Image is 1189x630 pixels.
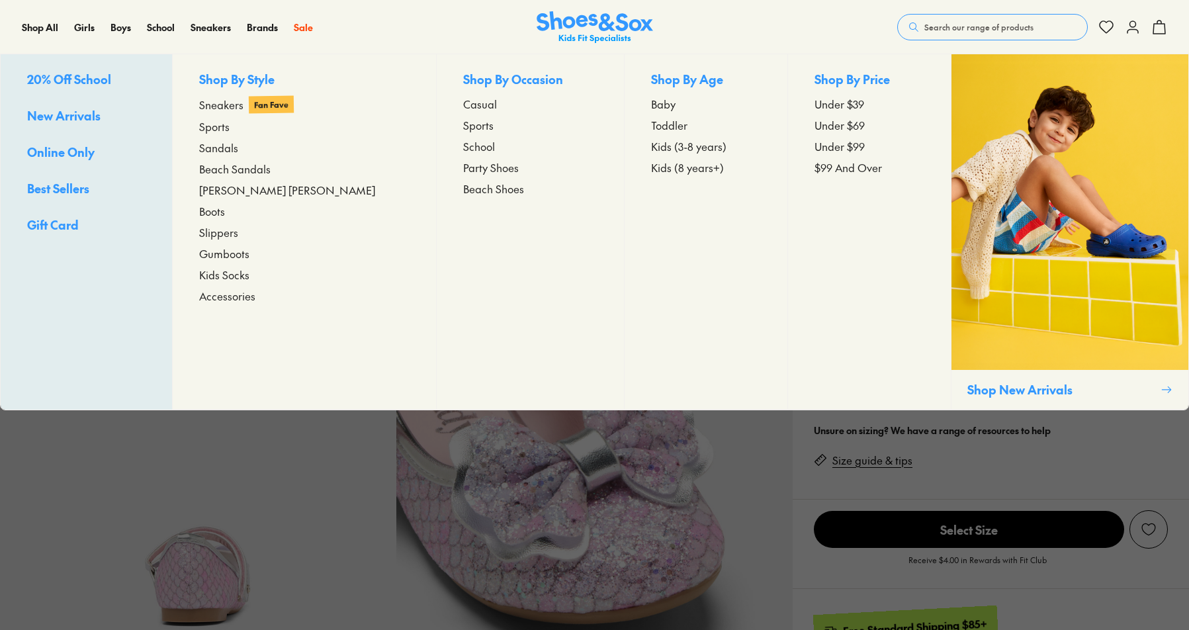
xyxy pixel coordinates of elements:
[199,140,410,156] a: Sandals
[463,70,597,91] p: Shop By Occasion
[199,97,243,112] span: Sneakers
[294,21,313,34] a: Sale
[463,159,597,175] a: Party Shoes
[199,96,410,113] a: Sneakers Fan Fave
[651,159,724,175] span: Kids (8 years+)
[463,181,524,197] span: Beach Shoes
[651,70,761,91] p: Shop By Age
[651,159,761,175] a: Kids (8 years+)
[199,70,410,91] p: Shop By Style
[27,143,146,163] a: Online Only
[967,381,1155,398] p: Shop New Arrivals
[651,138,761,154] a: Kids (3-8 years)
[199,246,249,261] span: Gumboots
[951,54,1188,410] a: Shop New Arrivals
[463,96,497,112] span: Casual
[897,14,1088,40] button: Search our range of products
[191,21,231,34] a: Sneakers
[908,554,1047,578] p: Receive $4.00 in Rewards with Fit Club
[247,21,278,34] a: Brands
[815,96,864,112] span: Under $39
[199,288,255,304] span: Accessories
[199,182,410,198] a: [PERSON_NAME] [PERSON_NAME]
[537,11,653,44] a: Shoes & Sox
[199,203,225,219] span: Boots
[815,96,924,112] a: Under $39
[249,95,294,113] p: Fan Fave
[27,180,89,197] span: Best Sellers
[199,161,271,177] span: Beach Sandals
[651,96,676,112] span: Baby
[651,117,687,133] span: Toddler
[27,144,95,160] span: Online Only
[147,21,175,34] a: School
[199,246,410,261] a: Gumboots
[815,159,882,175] span: $99 And Over
[110,21,131,34] a: Boys
[27,216,79,233] span: Gift Card
[199,118,230,134] span: Sports
[27,107,146,127] a: New Arrivals
[832,453,912,468] a: Size guide & tips
[814,511,1124,548] span: Select Size
[651,138,727,154] span: Kids (3-8 years)
[537,11,653,44] img: SNS_Logo_Responsive.svg
[463,138,597,154] a: School
[199,267,410,283] a: Kids Socks
[27,70,146,91] a: 20% Off School
[463,138,495,154] span: School
[1129,510,1168,549] button: Add to Wishlist
[463,117,597,133] a: Sports
[27,71,111,87] span: 20% Off School
[199,224,238,240] span: Slippers
[815,117,865,133] span: Under $69
[463,159,519,175] span: Party Shoes
[74,21,95,34] a: Girls
[199,140,238,156] span: Sandals
[27,216,146,236] a: Gift Card
[651,96,761,112] a: Baby
[22,21,58,34] a: Shop All
[199,161,410,177] a: Beach Sandals
[651,117,761,133] a: Toddler
[815,70,924,91] p: Shop By Price
[27,107,101,124] span: New Arrivals
[199,267,249,283] span: Kids Socks
[463,117,494,133] span: Sports
[199,288,410,304] a: Accessories
[463,181,597,197] a: Beach Shoes
[951,54,1188,370] img: SNS_WEBASSETS_CollectionHero_1280x1600_2_fb232889-267f-4fcf-bba8-825bf368b813.png
[814,424,1168,437] div: Unsure on sizing? We have a range of resources to help
[815,159,924,175] a: $99 And Over
[199,182,375,198] span: [PERSON_NAME] [PERSON_NAME]
[815,117,924,133] a: Under $69
[924,21,1034,33] span: Search our range of products
[815,138,924,154] a: Under $99
[814,510,1124,549] button: Select Size
[463,96,597,112] a: Casual
[199,203,410,219] a: Boots
[27,179,146,200] a: Best Sellers
[199,118,410,134] a: Sports
[815,138,865,154] span: Under $99
[199,224,410,240] a: Slippers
